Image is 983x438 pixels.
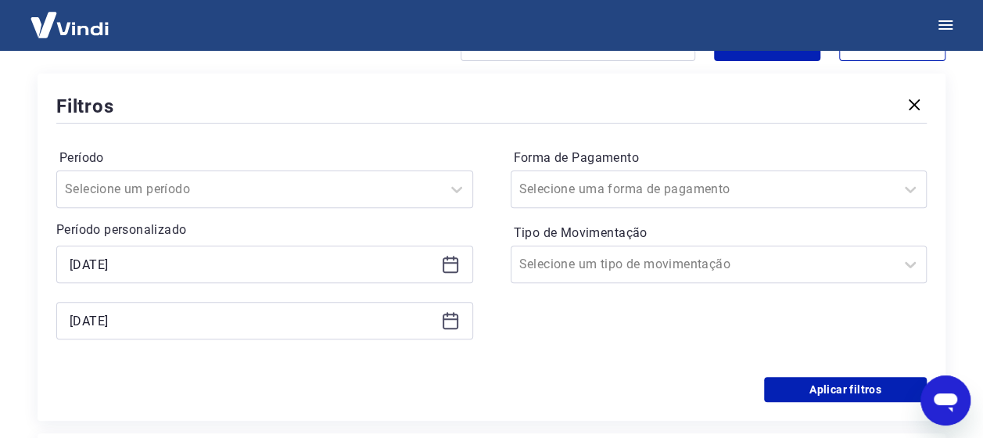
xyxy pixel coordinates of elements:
button: Aplicar filtros [764,377,927,402]
label: Período [59,149,470,167]
p: Período personalizado [56,221,473,239]
iframe: Botão para abrir a janela de mensagens [920,375,970,425]
label: Tipo de Movimentação [514,224,924,242]
input: Data final [70,309,435,332]
input: Data inicial [70,253,435,276]
h5: Filtros [56,94,114,119]
label: Forma de Pagamento [514,149,924,167]
img: Vindi [19,1,120,48]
